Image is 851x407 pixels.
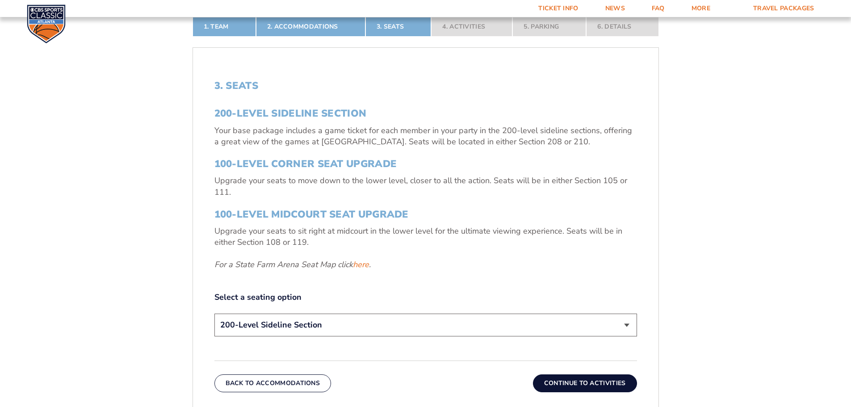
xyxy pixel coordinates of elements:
[214,125,637,147] p: Your base package includes a game ticket for each member in your party in the 200-level sideline ...
[214,158,637,170] h3: 100-Level Corner Seat Upgrade
[533,374,637,392] button: Continue To Activities
[214,374,331,392] button: Back To Accommodations
[27,4,66,43] img: CBS Sports Classic
[353,259,369,270] a: here
[214,259,371,270] em: For a State Farm Arena Seat Map click .
[214,80,637,92] h2: 3. Seats
[214,175,637,197] p: Upgrade your seats to move down to the lower level, closer to all the action. Seats will be in ei...
[214,292,637,303] label: Select a seating option
[256,17,365,37] a: 2. Accommodations
[214,226,637,248] p: Upgrade your seats to sit right at midcourt in the lower level for the ultimate viewing experienc...
[214,108,637,119] h3: 200-Level Sideline Section
[193,17,256,37] a: 1. Team
[214,209,637,220] h3: 100-Level Midcourt Seat Upgrade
